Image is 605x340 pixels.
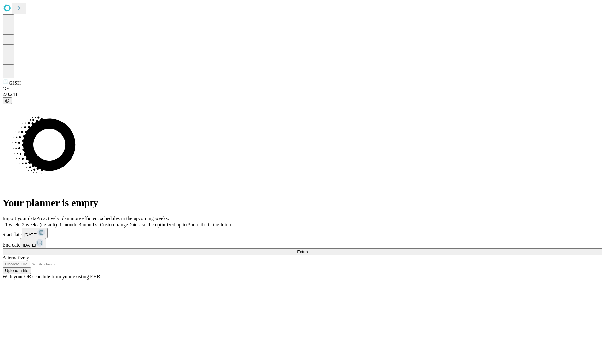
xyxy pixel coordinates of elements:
span: Custom range [100,222,128,227]
div: GEI [3,86,602,92]
div: Start date [3,228,602,238]
button: [DATE] [22,228,48,238]
span: Dates can be optimized up to 3 months in the future. [128,222,233,227]
button: [DATE] [20,238,46,248]
span: With your OR schedule from your existing EHR [3,274,100,279]
span: Alternatively [3,255,29,260]
span: Import your data [3,216,37,221]
div: End date [3,238,602,248]
span: Fetch [297,249,308,254]
span: GJSH [9,80,21,86]
h1: Your planner is empty [3,197,602,209]
div: 2.0.241 [3,92,602,97]
span: 1 week [5,222,20,227]
button: Fetch [3,248,602,255]
span: 2 weeks (default) [22,222,57,227]
span: @ [5,98,9,103]
button: Upload a file [3,267,31,274]
span: [DATE] [23,243,36,247]
span: Proactively plan more efficient schedules in the upcoming weeks. [37,216,169,221]
span: 3 months [79,222,97,227]
button: @ [3,97,12,104]
span: [DATE] [24,232,37,237]
span: 1 month [60,222,76,227]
